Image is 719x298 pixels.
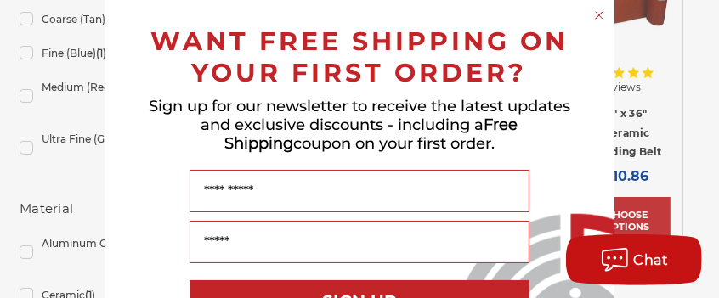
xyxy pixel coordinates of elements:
[149,97,570,153] span: Sign up for our newsletter to receive the latest updates and exclusive discounts - including a co...
[591,7,608,24] button: Close dialog
[566,234,702,285] button: Chat
[150,25,569,88] span: WANT FREE SHIPPING ON YOUR FIRST ORDER?
[224,115,518,153] span: Free Shipping
[634,252,669,268] span: Chat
